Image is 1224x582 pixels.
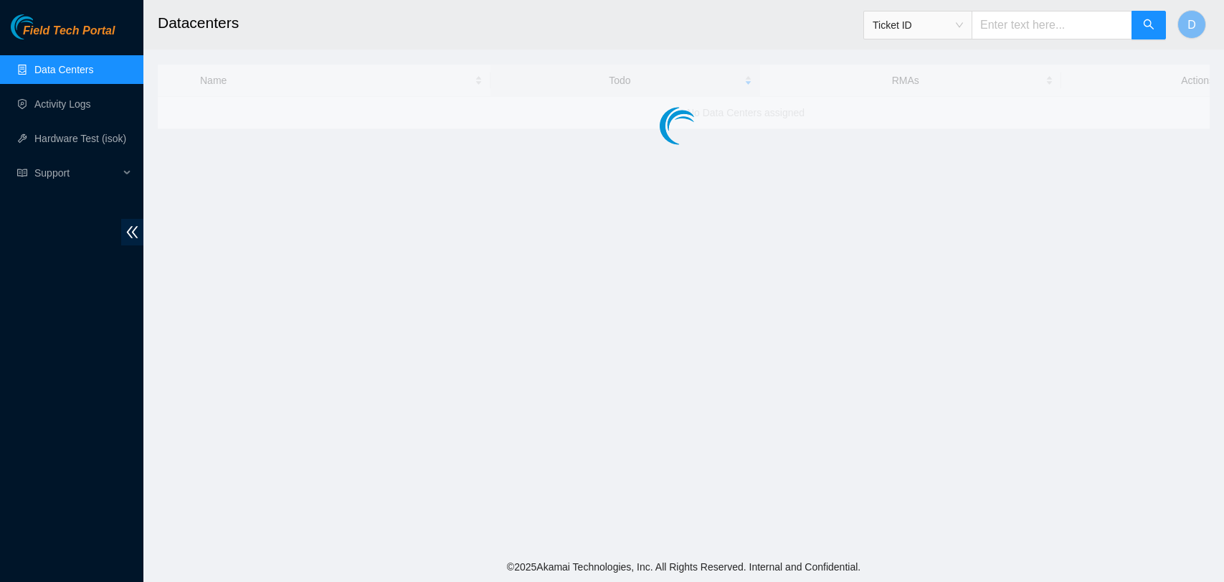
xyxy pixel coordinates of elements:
button: search [1132,11,1166,39]
span: double-left [121,219,143,245]
button: D [1177,10,1206,39]
img: Akamai Technologies [11,14,72,39]
a: Hardware Test (isok) [34,133,126,144]
span: Ticket ID [873,14,963,36]
input: Enter text here... [972,11,1132,39]
span: read [17,168,27,178]
a: Activity Logs [34,98,91,110]
footer: © 2025 Akamai Technologies, Inc. All Rights Reserved. Internal and Confidential. [143,552,1224,582]
span: Field Tech Portal [23,24,115,38]
span: search [1143,19,1154,32]
a: Data Centers [34,64,93,75]
a: Akamai TechnologiesField Tech Portal [11,26,115,44]
span: Support [34,159,119,187]
span: D [1187,16,1196,34]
